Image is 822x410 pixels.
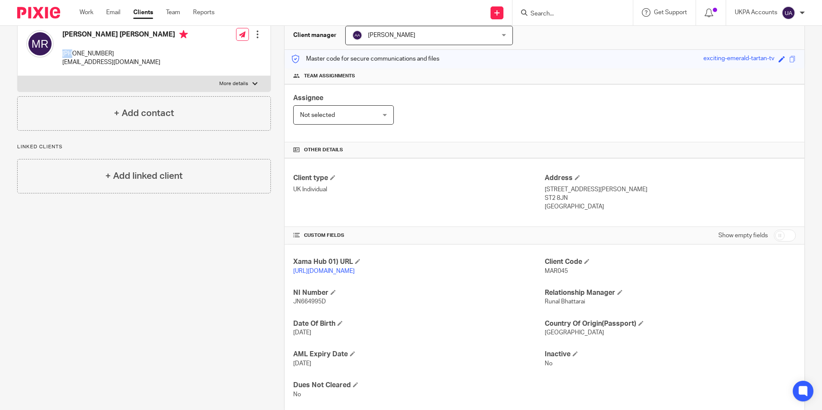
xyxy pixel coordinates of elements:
[352,30,362,40] img: svg%3E
[545,268,568,274] span: MAR045
[293,350,544,359] h4: AML Expiry Date
[735,8,777,17] p: UKPA Accounts
[304,73,355,80] span: Team assignments
[105,169,183,183] h4: + Add linked client
[293,174,544,183] h4: Client type
[300,112,335,118] span: Not selected
[293,268,355,274] a: [URL][DOMAIN_NAME]
[545,194,796,202] p: ST2 8JN
[368,32,415,38] span: [PERSON_NAME]
[293,392,301,398] span: No
[545,185,796,194] p: [STREET_ADDRESS][PERSON_NAME]
[293,31,337,40] h3: Client manager
[654,9,687,15] span: Get Support
[545,319,796,328] h4: Country Of Origin(Passport)
[293,257,544,266] h4: Xama Hub 01) URL
[293,185,544,194] p: UK Individual
[545,202,796,211] p: [GEOGRAPHIC_DATA]
[293,361,311,367] span: [DATE]
[545,361,552,367] span: No
[545,174,796,183] h4: Address
[545,330,604,336] span: [GEOGRAPHIC_DATA]
[782,6,795,20] img: svg%3E
[17,144,271,150] p: Linked clients
[293,381,544,390] h4: Dues Not Cleared
[293,299,326,305] span: JN664995D
[293,288,544,297] h4: NI Number
[26,30,54,58] img: svg%3E
[106,8,120,17] a: Email
[293,232,544,239] h4: CUSTOM FIELDS
[166,8,180,17] a: Team
[133,8,153,17] a: Clients
[62,58,188,67] p: [EMAIL_ADDRESS][DOMAIN_NAME]
[62,49,188,58] p: [PHONE_NUMBER]
[114,107,174,120] h4: + Add contact
[545,288,796,297] h4: Relationship Manager
[219,80,248,87] p: More details
[62,30,188,41] h4: [PERSON_NAME] [PERSON_NAME]
[293,95,323,101] span: Assignee
[703,54,774,64] div: exciting-emerald-tartan-tv
[293,330,311,336] span: [DATE]
[718,231,768,240] label: Show empty fields
[545,350,796,359] h4: Inactive
[17,7,60,18] img: Pixie
[530,10,607,18] input: Search
[545,299,585,305] span: Runal Bhattarai
[80,8,93,17] a: Work
[291,55,439,63] p: Master code for secure communications and files
[304,147,343,153] span: Other details
[293,319,544,328] h4: Date Of Birth
[179,30,188,39] i: Primary
[545,257,796,266] h4: Client Code
[193,8,215,17] a: Reports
